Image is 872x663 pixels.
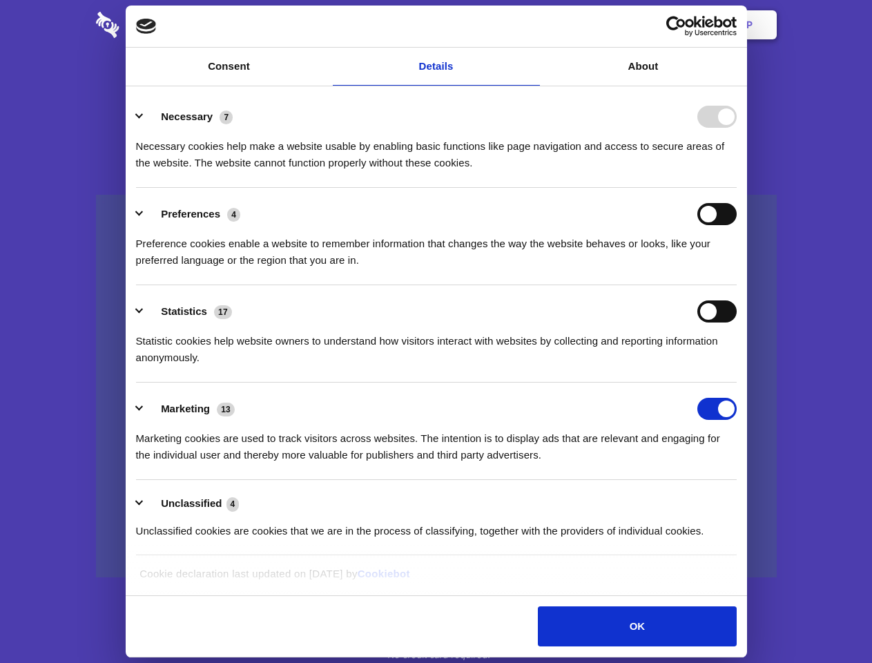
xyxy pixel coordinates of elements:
a: Details [333,48,540,86]
div: Marketing cookies are used to track visitors across websites. The intention is to display ads tha... [136,420,737,463]
h4: Auto-redaction of sensitive data, encrypted data sharing and self-destructing private chats. Shar... [96,126,777,171]
div: Unclassified cookies are cookies that we are in the process of classifying, together with the pro... [136,512,737,539]
button: Unclassified (4) [136,495,248,512]
img: logo-wordmark-white-trans-d4663122ce5f474addd5e946df7df03e33cb6a1c49d2221995e7729f52c070b2.svg [96,12,214,38]
img: logo [136,19,157,34]
div: Cookie declaration last updated on [DATE] by [129,566,743,593]
a: Contact [560,3,623,46]
label: Preferences [161,208,220,220]
iframe: Drift Widget Chat Controller [803,594,855,646]
button: Preferences (4) [136,203,249,225]
span: 7 [220,110,233,124]
a: About [540,48,747,86]
span: 17 [214,305,232,319]
span: 13 [217,403,235,416]
button: Necessary (7) [136,106,242,128]
a: Login [626,3,686,46]
span: 4 [227,208,240,222]
label: Statistics [161,305,207,317]
label: Necessary [161,110,213,122]
a: Consent [126,48,333,86]
a: Usercentrics Cookiebot - opens in a new window [616,16,737,37]
div: Preference cookies enable a website to remember information that changes the way the website beha... [136,225,737,269]
button: Statistics (17) [136,300,241,323]
button: OK [538,606,736,646]
a: Cookiebot [358,568,410,579]
a: Pricing [405,3,465,46]
button: Marketing (13) [136,398,244,420]
a: Wistia video thumbnail [96,195,777,578]
h1: Eliminate Slack Data Loss. [96,62,777,112]
label: Marketing [161,403,210,414]
div: Statistic cookies help website owners to understand how visitors interact with websites by collec... [136,323,737,366]
span: 4 [226,497,240,511]
div: Necessary cookies help make a website usable by enabling basic functions like page navigation and... [136,128,737,171]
